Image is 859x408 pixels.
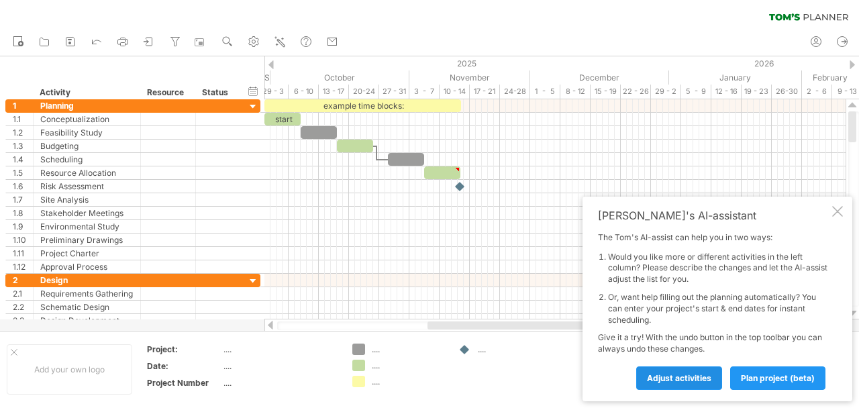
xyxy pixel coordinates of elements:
[13,180,33,193] div: 1.6
[40,180,134,193] div: Risk Assessment
[13,99,33,112] div: 1
[40,153,134,166] div: Scheduling
[40,260,134,273] div: Approval Process
[647,373,711,383] span: Adjust activities
[258,85,289,99] div: 29 - 3
[223,377,336,389] div: ....
[742,85,772,99] div: 19 - 23
[470,85,500,99] div: 17 - 21
[147,344,221,355] div: Project:
[530,70,669,85] div: December 2025
[13,193,33,206] div: 1.7
[40,113,134,125] div: Conceptualization
[13,287,33,300] div: 2.1
[40,287,134,300] div: Requirements Gathering
[319,85,349,99] div: 13 - 17
[530,85,560,99] div: 1 - 5
[264,113,301,125] div: start
[651,85,681,99] div: 29 - 2
[147,360,221,372] div: Date:
[223,344,336,355] div: ....
[40,166,134,179] div: Resource Allocation
[730,366,825,390] a: plan project (beta)
[147,86,188,99] div: Resource
[40,234,134,246] div: Preliminary Drawings
[223,360,336,372] div: ....
[636,366,722,390] a: Adjust activities
[13,113,33,125] div: 1.1
[13,301,33,313] div: 2.2
[40,314,134,327] div: Design Development
[560,85,591,99] div: 8 - 12
[598,209,829,222] div: [PERSON_NAME]'s AI-assistant
[772,85,802,99] div: 26-30
[711,85,742,99] div: 12 - 16
[40,86,133,99] div: Activity
[802,85,832,99] div: 2 - 6
[202,86,232,99] div: Status
[478,344,551,355] div: ....
[13,140,33,152] div: 1.3
[40,247,134,260] div: Project Charter
[147,377,221,389] div: Project Number
[270,70,409,85] div: October 2025
[372,376,445,387] div: ....
[264,99,461,112] div: example time blocks:
[40,207,134,219] div: Stakeholder Meetings
[13,234,33,246] div: 1.10
[13,126,33,139] div: 1.2
[40,301,134,313] div: Schematic Design
[621,85,651,99] div: 22 - 26
[13,207,33,219] div: 1.8
[741,373,815,383] span: plan project (beta)
[669,70,802,85] div: January 2026
[591,85,621,99] div: 15 - 19
[372,344,445,355] div: ....
[379,85,409,99] div: 27 - 31
[608,252,829,285] li: Would you like more or different activities in the left column? Please describe the changes and l...
[349,85,379,99] div: 20-24
[13,220,33,233] div: 1.9
[13,274,33,287] div: 2
[40,99,134,112] div: Planning
[500,85,530,99] div: 24-28
[40,126,134,139] div: Feasibility Study
[372,360,445,371] div: ....
[13,247,33,260] div: 1.11
[40,193,134,206] div: Site Analysis
[608,292,829,325] li: Or, want help filling out the planning automatically? You can enter your project's start & end da...
[440,85,470,99] div: 10 - 14
[13,166,33,179] div: 1.5
[13,260,33,273] div: 1.12
[40,220,134,233] div: Environmental Study
[13,153,33,166] div: 1.4
[681,85,711,99] div: 5 - 9
[289,85,319,99] div: 6 - 10
[40,274,134,287] div: Design
[13,314,33,327] div: 2.3
[598,232,829,389] div: The Tom's AI-assist can help you in two ways: Give it a try! With the undo button in the top tool...
[409,70,530,85] div: November 2025
[40,140,134,152] div: Budgeting
[7,344,132,395] div: Add your own logo
[409,85,440,99] div: 3 - 7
